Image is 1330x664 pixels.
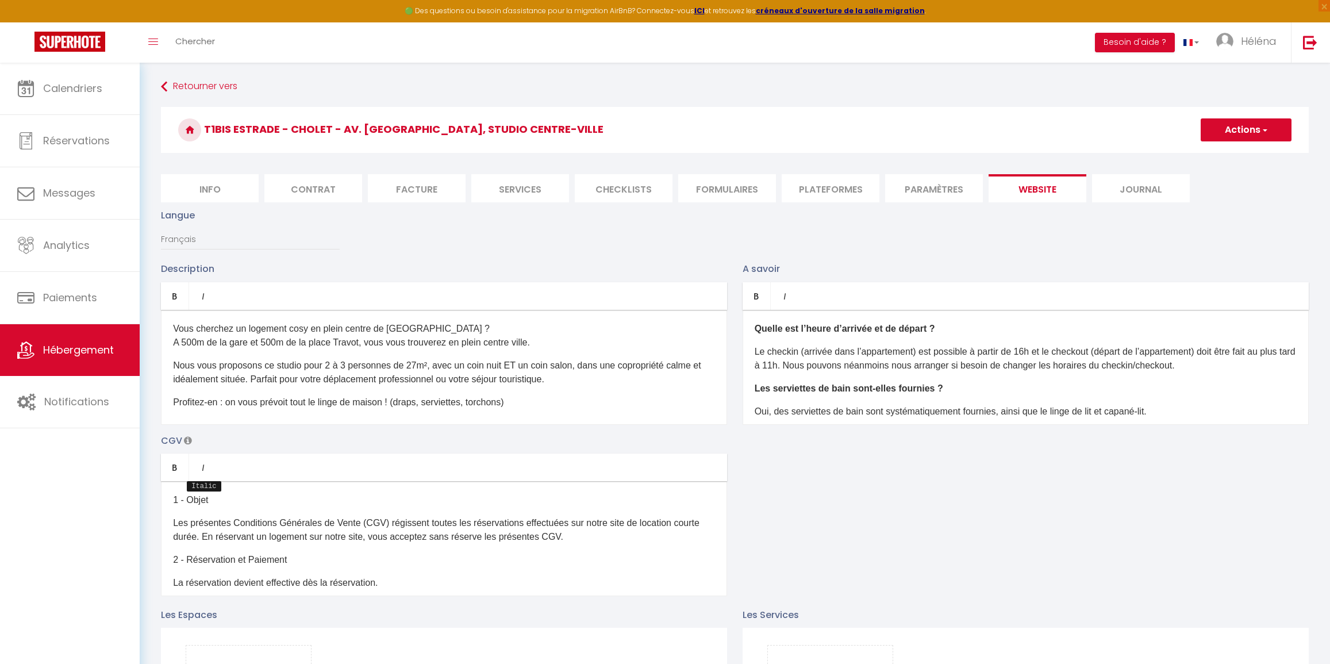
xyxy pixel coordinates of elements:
li: Info [161,174,259,202]
li: Facture [368,174,466,202]
span: Chercher [175,35,215,47]
img: logout [1303,35,1317,49]
a: Bold [161,454,189,481]
a: Retourner vers [161,76,1309,97]
p: Oui, des serviettes de bain sont systématiquement fournies, ainsi que le linge de lit et capané-lit. [755,405,1297,419]
img: Super Booking [34,32,105,52]
a: Chercher [167,22,224,63]
p: A savoir [743,262,1309,276]
p: Vous cherchez un logement cosy en plein centre de [GEOGRAPHIC_DATA] ? A 500m de la gare et 500m d... [173,322,715,350]
span: Hébergement [43,343,114,357]
li: Contrat [264,174,362,202]
li: Checklists [575,174,672,202]
span: Héléna [1241,34,1277,48]
p: La réservation devient effective dès la réservation. [173,576,715,590]
span: Messages [43,186,95,200]
span: Notifications [44,394,109,409]
a: ICI [694,6,705,16]
h3: T1bis Estrade - Cholet - av. [GEOGRAPHIC_DATA], Studio centre-ville [161,107,1309,153]
span: Italic [187,481,221,492]
p: Les présentes Conditions Générales de Vente (CGV) régissent toutes les réservations effectuées su... [173,516,715,544]
li: Plateformes [782,174,879,202]
p: CGV [161,433,727,448]
label: Langue [161,208,195,222]
a: ... Héléna [1208,22,1291,63]
li: website [989,174,1086,202]
div: ​ [161,310,727,425]
li: Services [471,174,569,202]
img: ... [1216,33,1233,50]
span: Calendriers [43,81,102,95]
a: créneaux d'ouverture de la salle migration [756,6,925,16]
p: Nous vous proposons ce studio pour 2 à 3 personnes de 27m², avec un coin nuit ET un coin salon, d... [173,359,715,386]
a: Italic [189,282,217,310]
button: Actions [1201,118,1291,141]
p: Le checkin (arrivée dans l’appartement) est possible à partir de 16h et le checkout (départ de l’... [755,345,1297,373]
a: Bold [743,282,771,310]
span: Réservations [43,133,110,148]
p: Les Services [743,608,1309,622]
span: Analytics [43,238,90,252]
li: Formulaires [678,174,776,202]
p: Profitez-en : on vous prévoit tout le linge de maison ! (draps, serviettes, torchons) [173,396,715,409]
p: 1 - Objet [173,493,715,507]
li: Paramètres [885,174,983,202]
span: Paiements [43,290,97,305]
b: Quelle est l’heure d’arrivée et de départ ? [755,324,935,333]
p: 2 - Réservation et Paiement [173,553,715,567]
p: Les Espaces [161,608,727,622]
b: Les serviettes de bain sont-elles fournies ? [755,383,943,393]
a: Italic [189,454,217,481]
button: Besoin d'aide ? [1095,33,1175,52]
a: Bold [161,282,189,310]
a: Italic [771,282,798,310]
li: Journal [1092,174,1190,202]
p: Description [161,262,727,276]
